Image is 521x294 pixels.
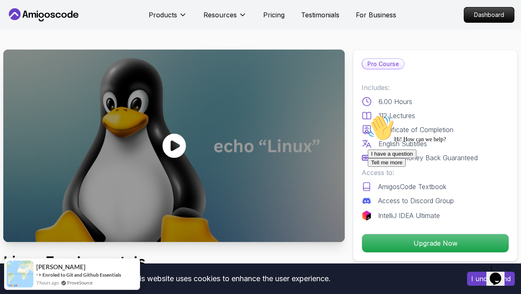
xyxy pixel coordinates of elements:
a: Testimonials [301,10,339,20]
p: Resources [203,10,237,20]
span: Hi! How can we help? [3,25,82,31]
a: Pricing [263,10,285,20]
button: Tell me more [3,47,41,55]
p: Pro Course [362,59,404,69]
div: This website uses cookies to enhance the user experience. [6,270,455,288]
div: 👋Hi! How can we help?I have a questionTell me more [3,3,152,55]
span: -> [36,271,42,278]
iframe: chat widget [486,261,513,286]
button: Upgrade Now [362,234,509,253]
p: Access to: [362,168,509,178]
a: For Business [356,10,396,20]
h1: Linux Fundamentals [3,254,206,270]
button: Products [149,10,187,26]
p: Products [149,10,177,20]
button: Accept cookies [467,272,515,286]
a: Dashboard [464,7,514,23]
p: Dashboard [464,7,514,22]
img: :wave: [3,3,30,30]
p: Upgrade Now [362,234,509,252]
a: ProveSource [67,279,93,286]
iframe: chat widget [364,111,513,257]
p: 6.00 Hours [378,97,412,107]
img: jetbrains logo [362,211,371,220]
button: Resources [203,10,247,26]
p: 112 Lectures [378,111,415,121]
button: I have a question [3,38,52,47]
span: [PERSON_NAME] [36,263,86,270]
a: Enroled to Git and Github Essentials [42,272,121,278]
p: Includes: [362,83,509,92]
span: 7 hours ago [36,279,59,286]
img: provesource social proof notification image [7,261,33,287]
